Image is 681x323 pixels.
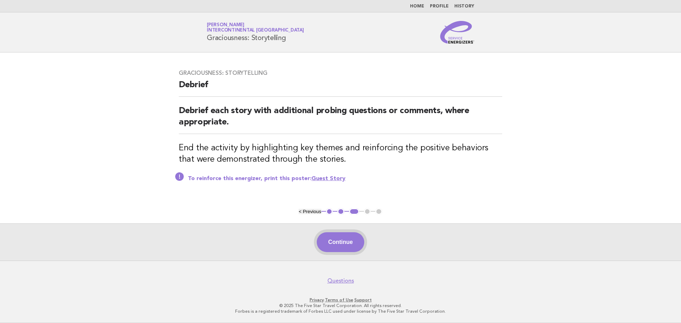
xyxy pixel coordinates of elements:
a: Home [410,4,424,9]
img: Service Energizers [440,21,474,44]
h2: Debrief [179,79,502,97]
button: 3 [349,208,359,215]
button: 2 [337,208,344,215]
button: Continue [317,232,364,252]
a: Profile [430,4,449,9]
a: Terms of Use [325,297,353,302]
a: History [454,4,474,9]
p: To reinforce this energizer, print this poster: [188,175,502,182]
p: © 2025 The Five Star Travel Corporation. All rights reserved. [123,303,558,308]
span: InterContinental [GEOGRAPHIC_DATA] [207,28,304,33]
p: · · [123,297,558,303]
button: < Previous [299,209,321,214]
a: [PERSON_NAME]InterContinental [GEOGRAPHIC_DATA] [207,23,304,33]
h1: Graciousness: Storytelling [207,23,304,41]
a: Support [354,297,372,302]
a: Guest Story [311,176,345,182]
h3: End the activity by highlighting key themes and reinforcing the positive behaviors that were demo... [179,143,502,165]
h3: Graciousness: Storytelling [179,69,502,77]
a: Questions [327,277,354,284]
button: 1 [326,208,333,215]
h2: Debrief each story with additional probing questions or comments, where appropriate. [179,105,502,134]
p: Forbes is a registered trademark of Forbes LLC used under license by The Five Star Travel Corpora... [123,308,558,314]
a: Privacy [310,297,324,302]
